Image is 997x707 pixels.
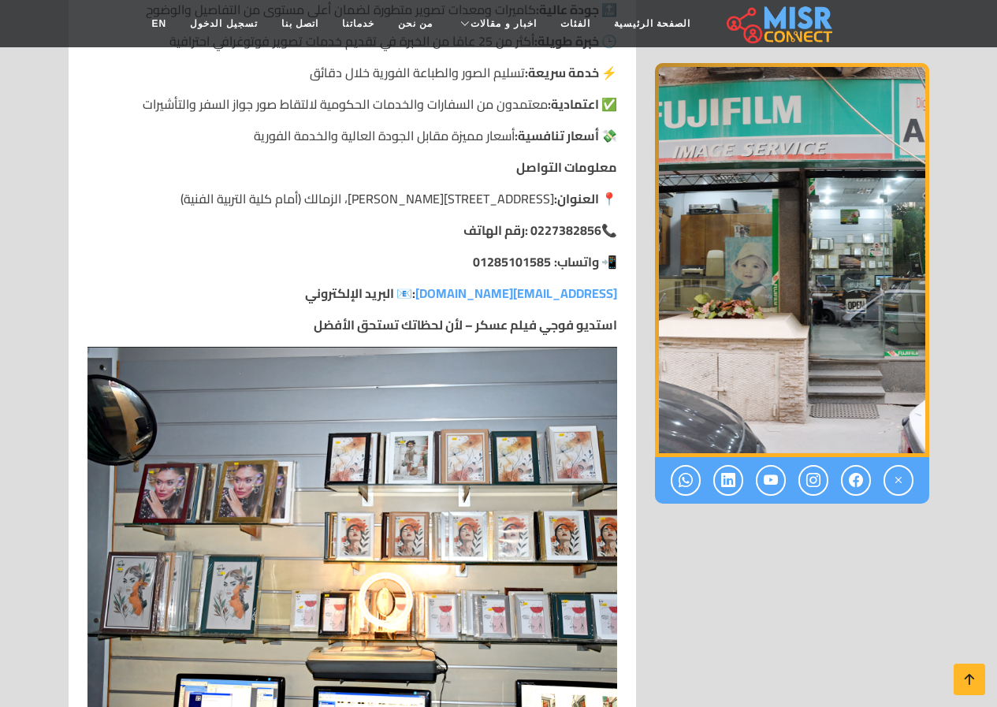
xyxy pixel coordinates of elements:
[655,63,929,457] div: 1 / 1
[330,9,386,39] a: خدماتنا
[602,9,702,39] a: الصفحة الرئيسية
[87,189,617,208] p: [STREET_ADDRESS][PERSON_NAME]، الزمالك (أمام كلية التربية الفنية)
[516,155,617,179] strong: معلومات التواصل
[386,9,445,39] a: من نحن
[554,187,617,210] strong: 📍 العنوان:
[554,250,617,273] strong: 📲 واتساب:
[473,250,551,273] strong: 01285101585
[548,92,617,116] strong: ✅ اعتمادية:
[463,218,617,242] strong: 📞0227382856 :رقم الهاتف
[549,9,602,39] a: الفئات
[314,313,617,337] strong: استديو فوجي فيلم عسكر – لأن لحظاتك تستحق الأفضل
[471,17,537,31] span: اخبار و مقالات
[87,126,617,145] p: أسعار مميزة مقابل الجودة العالية والخدمة الفورية
[87,63,617,82] p: تسليم الصور والطباعة الفورية خلال دقائق
[140,9,179,39] a: EN
[727,4,832,43] img: main.misr_connect
[655,63,929,457] img: استديو تصوير فوجي فيلم عسكر
[87,95,617,113] p: معتمدون من السفارات والخدمات الحكومية لالتقاط صور جواز السفر والتأشيرات
[515,124,617,147] strong: 💸 أسعار تنافسية:
[525,61,617,84] strong: ⚡ خدمة سريعة:
[178,9,269,39] a: تسجيل الدخول
[445,9,549,39] a: اخبار و مقالات
[305,281,617,305] strong: :📧 البريد الإلكتروني
[270,9,330,39] a: اتصل بنا
[415,281,617,305] a: [EMAIL_ADDRESS][DOMAIN_NAME]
